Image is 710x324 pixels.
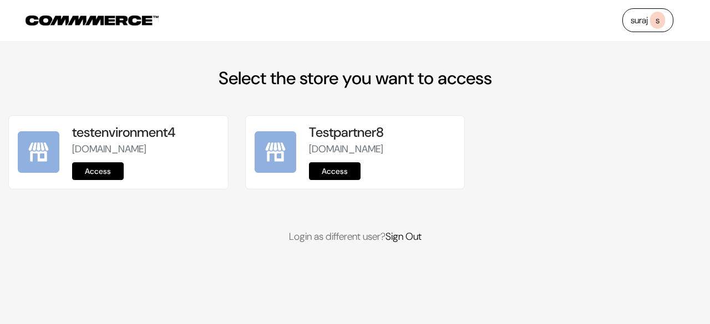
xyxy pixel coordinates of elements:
[386,230,422,243] a: Sign Out
[72,125,219,141] h5: testenvironment4
[18,131,59,173] img: testenvironment4
[72,142,219,157] p: [DOMAIN_NAME]
[26,16,159,25] img: COMMMERCE
[309,142,455,157] p: [DOMAIN_NAME]
[8,229,702,244] p: Login as different user?
[622,8,673,32] a: surajs
[650,12,665,29] span: s
[255,131,296,173] img: Testpartner8
[309,162,361,180] a: Access
[309,125,455,141] h5: Testpartner8
[72,162,124,180] a: Access
[8,68,702,89] h2: Select the store you want to access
